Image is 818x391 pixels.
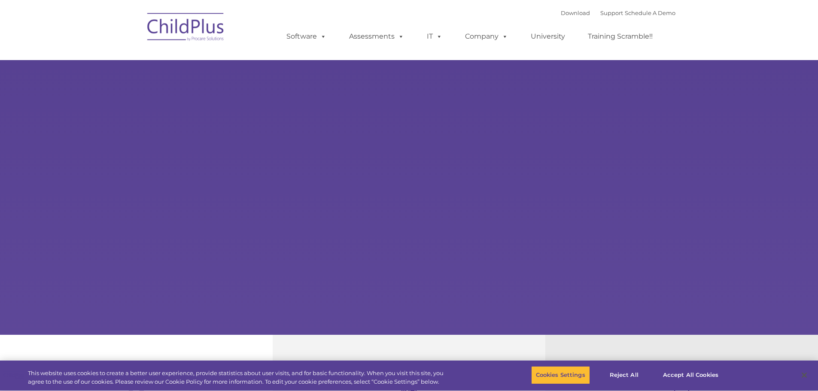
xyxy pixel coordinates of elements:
a: University [522,28,574,45]
div: This website uses cookies to create a better user experience, provide statistics about user visit... [28,369,450,386]
button: Reject All [597,366,651,384]
img: ChildPlus by Procare Solutions [143,7,229,50]
a: Download [561,9,590,16]
a: Training Scramble!! [579,28,661,45]
font: | [561,9,675,16]
a: IT [418,28,451,45]
a: Assessments [341,28,413,45]
a: Company [456,28,517,45]
a: Schedule A Demo [625,9,675,16]
button: Cookies Settings [531,366,590,384]
a: Software [278,28,335,45]
a: Support [600,9,623,16]
button: Accept All Cookies [658,366,723,384]
button: Close [795,366,814,385]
